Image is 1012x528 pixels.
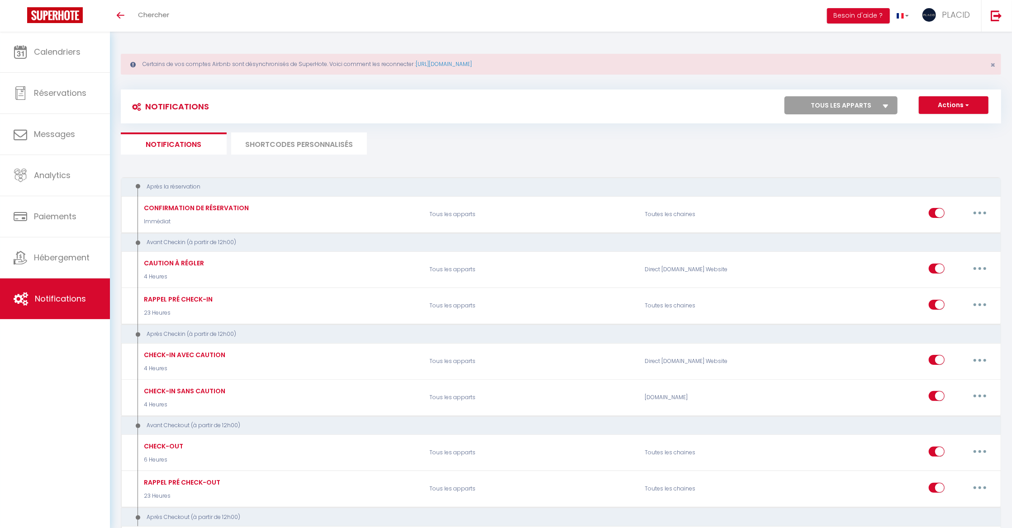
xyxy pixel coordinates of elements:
p: 4 Heures [142,401,225,409]
div: CHECK-IN SANS CAUTION [142,386,225,396]
span: Calendriers [34,46,81,57]
span: Notifications [35,293,86,304]
div: Toutes les chaines [639,293,783,319]
button: Actions [919,96,988,114]
div: CONFIRMATION DE RÉSERVATION [142,203,249,213]
span: Messages [34,128,75,140]
div: Toutes les chaines [639,476,783,502]
span: Analytics [34,170,71,181]
span: Chercher [138,10,169,19]
p: 6 Heures [142,456,183,464]
li: Notifications [121,132,227,155]
span: Réservations [34,87,86,99]
div: Avant Checkout (à partir de 12h00) [129,421,976,430]
p: 23 Heures [142,492,220,500]
a: [URL][DOMAIN_NAME] [416,60,472,68]
span: PLACID [942,9,970,20]
div: Après la réservation [129,183,976,191]
div: CAUTION À RÉGLER [142,258,204,268]
div: RAPPEL PRÉ CHECK-IN [142,294,213,304]
img: Super Booking [27,7,83,23]
p: Tous les apparts [423,476,639,502]
h3: Notifications [128,96,209,117]
p: Tous les apparts [423,201,639,227]
div: Direct [DOMAIN_NAME] Website [639,348,783,374]
li: SHORTCODES PERSONNALISÉS [231,132,367,155]
p: Immédiat [142,217,249,226]
div: Toutes les chaines [639,440,783,466]
p: 23 Heures [142,309,213,317]
div: CHECK-IN AVEC CAUTION [142,350,225,360]
p: 4 Heures [142,364,225,373]
p: Tous les apparts [423,257,639,283]
p: Tous les apparts [423,348,639,374]
div: Avant Checkin (à partir de 12h00) [129,238,976,247]
button: Close [990,61,995,69]
div: CHECK-OUT [142,441,183,451]
p: Tous les apparts [423,440,639,466]
div: RAPPEL PRÉ CHECK-OUT [142,477,220,487]
span: Paiements [34,211,76,222]
p: Tous les apparts [423,293,639,319]
img: ... [922,8,936,22]
div: Certains de vos comptes Airbnb sont désynchronisés de SuperHote. Voici comment les reconnecter : [121,54,1001,75]
div: Après Checkin (à partir de 12h00) [129,330,976,339]
button: Besoin d'aide ? [827,8,890,24]
span: Hébergement [34,252,90,263]
img: logout [991,10,1002,21]
span: × [990,59,995,71]
div: Direct [DOMAIN_NAME] Website [639,257,783,283]
div: Toutes les chaines [639,201,783,227]
div: Après Checkout (à partir de 12h00) [129,513,976,522]
p: Tous les apparts [423,384,639,410]
div: [DOMAIN_NAME] [639,384,783,410]
p: 4 Heures [142,273,204,281]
